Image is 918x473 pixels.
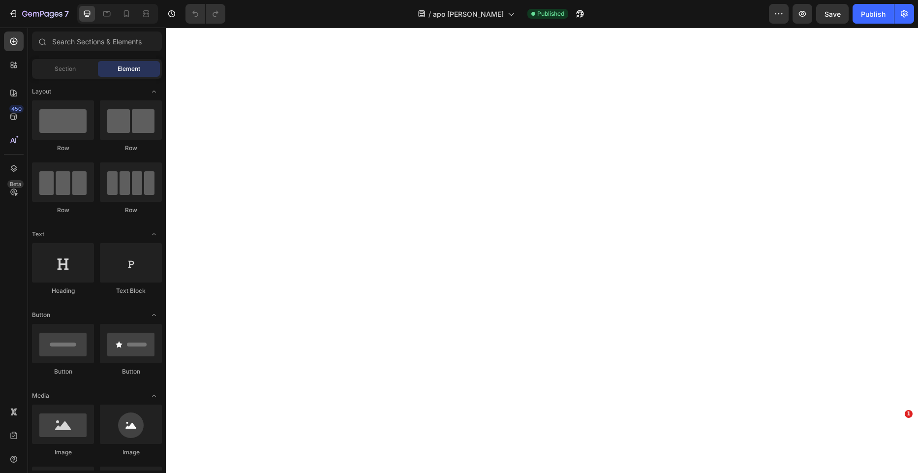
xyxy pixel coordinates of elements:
[32,87,51,96] span: Layout
[861,9,886,19] div: Publish
[100,286,162,295] div: Text Block
[433,9,504,19] span: apo [PERSON_NAME]
[885,425,908,448] iframe: Intercom live chat
[118,64,140,73] span: Element
[32,144,94,153] div: Row
[166,28,918,473] iframe: Design area
[4,4,73,24] button: 7
[428,9,431,19] span: /
[100,206,162,215] div: Row
[146,307,162,323] span: Toggle open
[537,9,564,18] span: Published
[32,230,44,239] span: Text
[185,4,225,24] div: Undo/Redo
[100,367,162,376] div: Button
[146,84,162,99] span: Toggle open
[816,4,849,24] button: Save
[32,206,94,215] div: Row
[55,64,76,73] span: Section
[825,10,841,18] span: Save
[905,410,913,418] span: 1
[32,367,94,376] div: Button
[32,448,94,457] div: Image
[32,286,94,295] div: Heading
[32,311,50,319] span: Button
[853,4,894,24] button: Publish
[32,32,162,51] input: Search Sections & Elements
[146,388,162,404] span: Toggle open
[100,448,162,457] div: Image
[146,226,162,242] span: Toggle open
[100,144,162,153] div: Row
[9,105,24,113] div: 450
[7,180,24,188] div: Beta
[32,391,49,400] span: Media
[64,8,69,20] p: 7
